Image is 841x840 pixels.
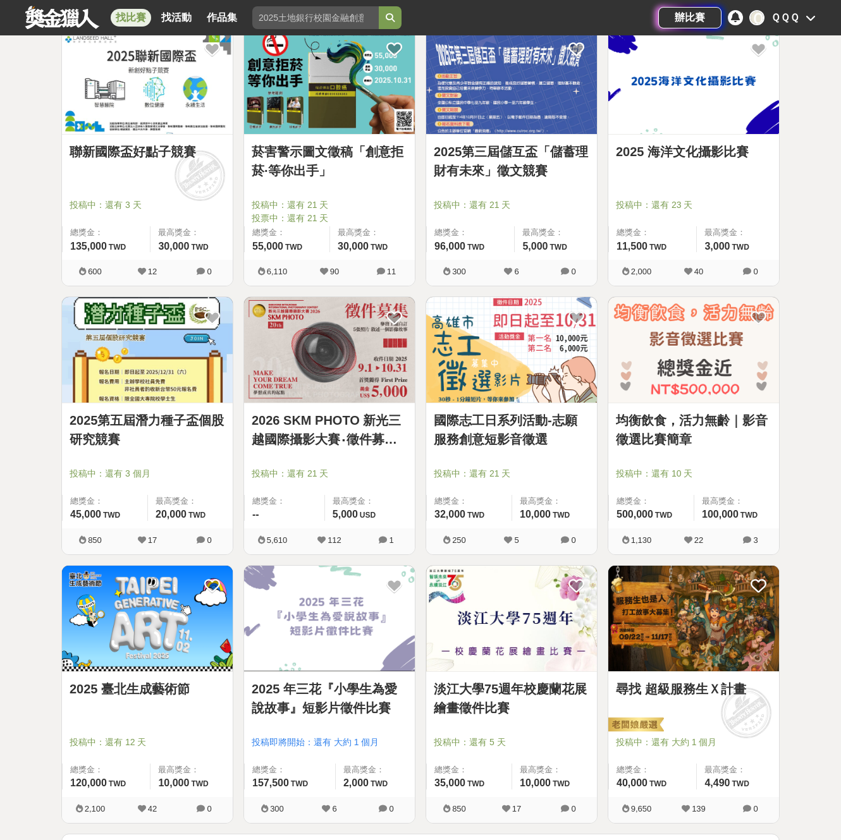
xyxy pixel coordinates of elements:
[70,142,225,161] a: 聯新國際盃好點子競賽
[188,511,206,520] span: TWD
[111,9,151,27] a: 找比賽
[191,779,208,788] span: TWD
[252,198,407,212] span: 投稿中：還有 21 天
[514,535,519,545] span: 5
[571,267,575,276] span: 0
[426,566,597,672] a: Cover Image
[426,566,597,671] img: Cover Image
[434,764,504,776] span: 總獎金：
[740,511,758,520] span: TWD
[252,777,289,788] span: 157,500
[70,198,225,212] span: 投稿中：還有 3 天
[70,467,225,480] span: 投稿中：還有 3 個月
[658,7,721,28] a: 辦比賽
[771,10,799,25] div: ＱＱＱ
[631,267,652,276] span: 2,000
[520,764,589,776] span: 最高獎金：
[702,495,771,508] span: 最高獎金：
[617,495,686,508] span: 總獎金：
[617,764,689,776] span: 總獎金：
[616,142,771,161] a: 2025 海洋文化攝影比賽
[252,679,407,717] a: 2025 年三花『小學生為愛說故事』短影片徵件比賽
[244,566,415,671] img: Cover Image
[452,535,466,545] span: 250
[550,243,567,252] span: TWD
[103,511,120,520] span: TWD
[244,297,415,403] a: Cover Image
[156,509,187,520] span: 20,000
[704,764,771,776] span: 最高獎金：
[553,511,570,520] span: TWD
[631,804,652,813] span: 9,650
[452,804,466,813] span: 850
[62,297,233,403] a: Cover Image
[571,535,575,545] span: 0
[252,226,322,239] span: 總獎金：
[62,29,233,135] img: Cover Image
[522,241,548,252] span: 5,000
[70,509,101,520] span: 45,000
[649,243,666,252] span: TWD
[252,142,407,180] a: 菸害警示圖文徵稿「創意拒菸·等你出手」
[156,9,197,27] a: 找活動
[85,804,106,813] span: 2,100
[343,764,407,776] span: 最高獎金：
[338,226,407,239] span: 最高獎金：
[617,226,689,239] span: 總獎金：
[207,535,211,545] span: 0
[360,511,376,520] span: USD
[332,804,336,813] span: 6
[252,241,283,252] span: 55,000
[704,777,730,788] span: 4,490
[608,566,779,672] a: Cover Image
[617,777,648,788] span: 40,000
[608,29,779,135] img: Cover Image
[70,411,225,449] a: 2025第五屆潛力種子盃個股研究競賽
[732,779,749,788] span: TWD
[70,736,225,749] span: 投稿中：還有 12 天
[426,29,597,135] a: Cover Image
[267,535,288,545] span: 5,610
[426,297,597,403] img: Cover Image
[434,736,589,749] span: 投稿中：還有 5 天
[252,509,259,520] span: --
[520,509,551,520] span: 10,000
[244,29,415,135] img: Cover Image
[692,804,706,813] span: 139
[704,241,730,252] span: 3,000
[694,267,703,276] span: 40
[514,267,519,276] span: 6
[158,226,225,239] span: 最高獎金：
[70,241,107,252] span: 135,000
[338,241,369,252] span: 30,000
[109,243,126,252] span: TWD
[158,777,189,788] span: 10,000
[156,495,225,508] span: 最高獎金：
[522,226,589,239] span: 最高獎金：
[434,467,589,480] span: 投稿中：還有 21 天
[70,679,225,698] a: 2025 臺北生成藝術節
[70,764,142,776] span: 總獎金：
[148,267,157,276] span: 12
[252,411,407,449] a: 2026 SKM PHOTO 新光三越國際攝影大賽‧徵件募集！
[252,495,317,508] span: 總獎金：
[553,779,570,788] span: TWD
[148,535,157,545] span: 17
[434,241,465,252] span: 96,000
[649,779,666,788] span: TWD
[617,509,653,520] span: 500,000
[749,10,764,25] div: Ｑ
[62,566,233,672] a: Cover Image
[333,509,358,520] span: 5,000
[252,212,407,225] span: 投票中：還有 21 天
[62,566,233,671] img: Cover Image
[467,511,484,520] span: TWD
[655,511,672,520] span: TWD
[434,142,589,180] a: 2025第三屆儲互盃「儲蓄理財有未來」徵文競賽
[702,509,739,520] span: 100,000
[520,777,551,788] span: 10,000
[148,804,157,813] span: 42
[608,566,779,671] img: Cover Image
